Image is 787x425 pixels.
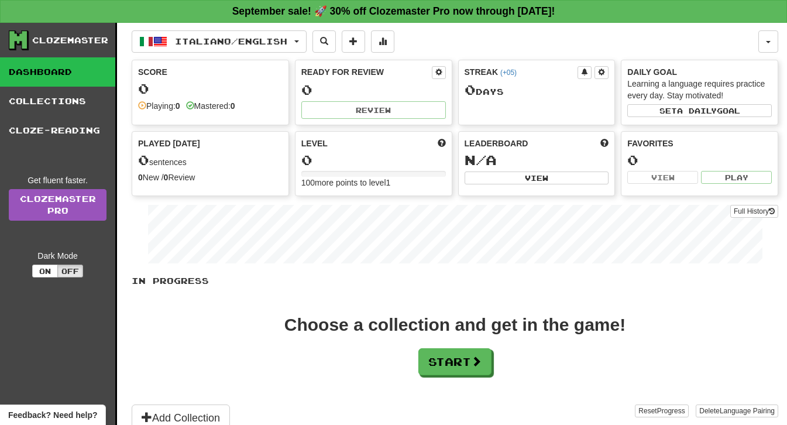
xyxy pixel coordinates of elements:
div: 0 [627,153,772,167]
span: Score more points to level up [438,138,446,149]
div: Daily Goal [627,66,772,78]
div: Dark Mode [9,250,106,262]
div: sentences [138,153,283,168]
div: New / Review [138,172,283,183]
span: a daily [677,107,717,115]
span: This week in points, UTC [600,138,609,149]
div: 0 [301,83,446,97]
button: Add sentence to collection [342,30,365,53]
span: Progress [657,407,685,415]
div: 0 [301,153,446,167]
div: Playing: [138,100,180,112]
span: N/A [465,152,497,168]
strong: 0 [138,173,143,182]
strong: 0 [164,173,169,182]
div: Get fluent faster. [9,174,106,186]
p: In Progress [132,275,778,287]
div: Day s [465,83,609,98]
button: Start [418,348,492,375]
button: Search sentences [312,30,336,53]
div: 100 more points to level 1 [301,177,446,188]
button: On [32,265,58,277]
button: View [627,171,698,184]
span: Leaderboard [465,138,528,149]
div: Score [138,66,283,78]
button: Off [57,265,83,277]
strong: September sale! 🚀 30% off Clozemaster Pro now through [DATE]! [232,5,555,17]
button: DeleteLanguage Pairing [696,405,778,417]
button: ResetProgress [635,405,688,417]
button: Full History [730,205,778,218]
span: 0 [138,152,149,168]
div: 0 [138,81,283,96]
a: ClozemasterPro [9,189,106,221]
div: Favorites [627,138,772,149]
span: Language Pairing [720,407,775,415]
span: Open feedback widget [8,409,97,421]
button: Seta dailygoal [627,104,772,117]
button: Italiano/English [132,30,307,53]
button: Play [701,171,772,184]
div: Choose a collection and get in the game! [284,316,626,334]
button: More stats [371,30,394,53]
a: (+05) [500,68,517,77]
div: Learning a language requires practice every day. Stay motivated! [627,78,772,101]
strong: 0 [176,101,180,111]
div: Clozemaster [32,35,108,46]
button: Review [301,101,446,119]
span: Level [301,138,328,149]
div: Streak [465,66,578,78]
div: Mastered: [186,100,235,112]
strong: 0 [231,101,235,111]
span: 0 [465,81,476,98]
div: Ready for Review [301,66,432,78]
button: View [465,172,609,184]
span: Played [DATE] [138,138,200,149]
span: Italiano / English [175,36,287,46]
